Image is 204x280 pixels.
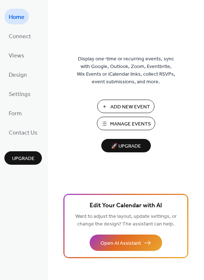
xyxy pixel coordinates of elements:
[75,212,177,229] span: Want to adjust the layout, update settings, or change the design? The assistant can help.
[9,108,22,119] span: Form
[9,50,24,61] span: Views
[101,240,141,247] span: Open AI Assistant
[97,100,154,113] button: Add New Event
[101,139,151,152] button: 🚀 Upgrade
[9,69,27,81] span: Design
[9,12,24,23] span: Home
[9,127,38,139] span: Contact Us
[106,141,146,151] span: 🚀 Upgrade
[9,89,31,100] span: Settings
[4,86,35,101] a: Settings
[9,31,31,42] span: Connect
[4,28,35,44] a: Connect
[110,103,150,111] span: Add New Event
[97,117,155,130] button: Manage Events
[12,155,35,163] span: Upgrade
[4,124,42,140] a: Contact Us
[4,9,29,24] a: Home
[90,201,162,211] span: Edit Your Calendar with AI
[4,151,42,165] button: Upgrade
[4,105,26,121] a: Form
[4,47,29,63] a: Views
[77,55,175,86] span: Display one-time or recurring events, sync with Google, Outlook, Zoom, Eventbrite, Wix Events or ...
[110,120,151,128] span: Manage Events
[4,67,31,82] a: Design
[90,235,162,251] button: Open AI Assistant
